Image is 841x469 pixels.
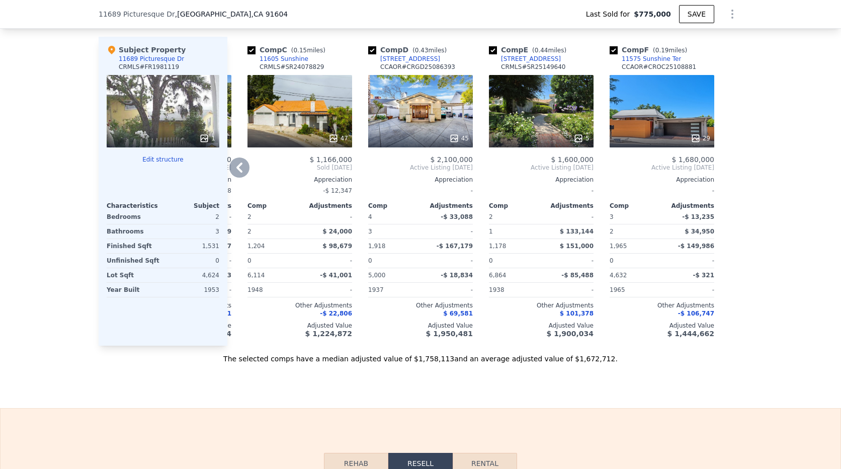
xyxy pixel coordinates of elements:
span: -$ 22,806 [320,310,352,317]
div: 2 [610,224,660,239]
div: - [302,210,352,224]
div: 29 [691,133,710,143]
div: 1 [199,133,215,143]
div: 5 [573,133,590,143]
span: $ 98,679 [322,243,352,250]
a: 11575 Sunshine Ter [610,55,681,63]
span: $ 101,378 [560,310,594,317]
span: Active Listing [DATE] [368,164,473,172]
span: 6,864 [489,272,506,279]
div: - [423,224,473,239]
span: 0 [247,257,251,264]
span: 2 [489,213,493,220]
span: 0.19 [655,47,669,54]
a: [STREET_ADDRESS] [368,55,440,63]
span: -$ 33,088 [441,213,473,220]
span: 4 [368,213,372,220]
span: 0 [489,257,493,264]
span: -$ 149,986 [678,243,714,250]
div: Comp D [368,45,451,55]
span: 4,632 [610,272,627,279]
span: -$ 321 [693,272,714,279]
div: Bathrooms [107,224,161,239]
div: 11689 Picturesque Dr [119,55,184,63]
div: [STREET_ADDRESS] [380,55,440,63]
div: Adjustments [541,202,594,210]
div: Other Adjustments [247,301,352,309]
div: 1953 [165,283,219,297]
span: -$ 13,235 [682,213,714,220]
div: - [489,184,594,198]
div: Appreciation [368,176,473,184]
div: - [664,283,714,297]
div: Appreciation [610,176,714,184]
div: 1965 [610,283,660,297]
span: 0.15 [293,47,307,54]
span: $ 1,224,872 [305,330,352,338]
div: 0 [165,254,219,268]
div: Adjusted Value [489,322,594,330]
a: [STREET_ADDRESS] [489,55,561,63]
div: 11575 Sunshine Ter [622,55,681,63]
div: 1937 [368,283,418,297]
div: 4,624 [165,268,219,282]
span: Last Sold for [586,9,634,19]
div: - [664,254,714,268]
span: ( miles) [408,47,451,54]
span: $ 1,444,662 [667,330,714,338]
span: 0.44 [535,47,548,54]
span: ( miles) [287,47,329,54]
div: Bedrooms [107,210,161,224]
span: $ 1,600,000 [551,155,594,164]
div: - [543,210,594,224]
button: Show Options [722,4,742,24]
span: ( miles) [649,47,691,54]
span: 1,965 [610,243,627,250]
div: Subject [163,202,219,210]
div: 45 [449,133,469,143]
div: 1938 [489,283,539,297]
div: - [302,254,352,268]
div: Comp C [247,45,329,55]
span: $ 151,000 [560,243,594,250]
div: Adjusted Value [610,322,714,330]
div: CCAOR # CROC25108881 [622,63,696,71]
div: 1,531 [165,239,219,253]
div: Adjustments [662,202,714,210]
span: $ 133,144 [560,228,594,235]
button: SAVE [679,5,714,23]
span: $ 69,581 [443,310,473,317]
div: Comp [610,202,662,210]
div: Adjustments [300,202,352,210]
span: ( miles) [528,47,570,54]
div: Comp [489,202,541,210]
div: 47 [328,133,348,143]
span: -$ 12,347 [323,187,352,194]
div: CRMLS # FR1981119 [119,63,179,71]
span: 0 [368,257,372,264]
div: - [543,283,594,297]
div: - [423,283,473,297]
span: 1,918 [368,243,385,250]
div: CRMLS # SR24078829 [260,63,324,71]
span: , [GEOGRAPHIC_DATA] [175,9,288,19]
span: -$ 85,488 [561,272,594,279]
div: Year Built [107,283,161,297]
div: Other Adjustments [610,301,714,309]
span: 3 [610,213,614,220]
div: - [368,184,473,198]
span: $ 1,950,481 [426,330,473,338]
div: Unfinished Sqft [107,254,161,268]
div: Lot Sqft [107,268,161,282]
div: CCAOR # CRGD25086393 [380,63,455,71]
span: -$ 167,179 [437,243,473,250]
a: 11605 Sunshine [247,55,308,63]
div: 2 [247,224,298,239]
span: 2 [247,213,251,220]
div: Adjusted Value [247,322,352,330]
span: $ 1,166,000 [309,155,352,164]
div: Other Adjustments [368,301,473,309]
div: - [302,283,352,297]
span: $775,000 [634,9,671,19]
span: 11689 Picturesque Dr [99,9,175,19]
